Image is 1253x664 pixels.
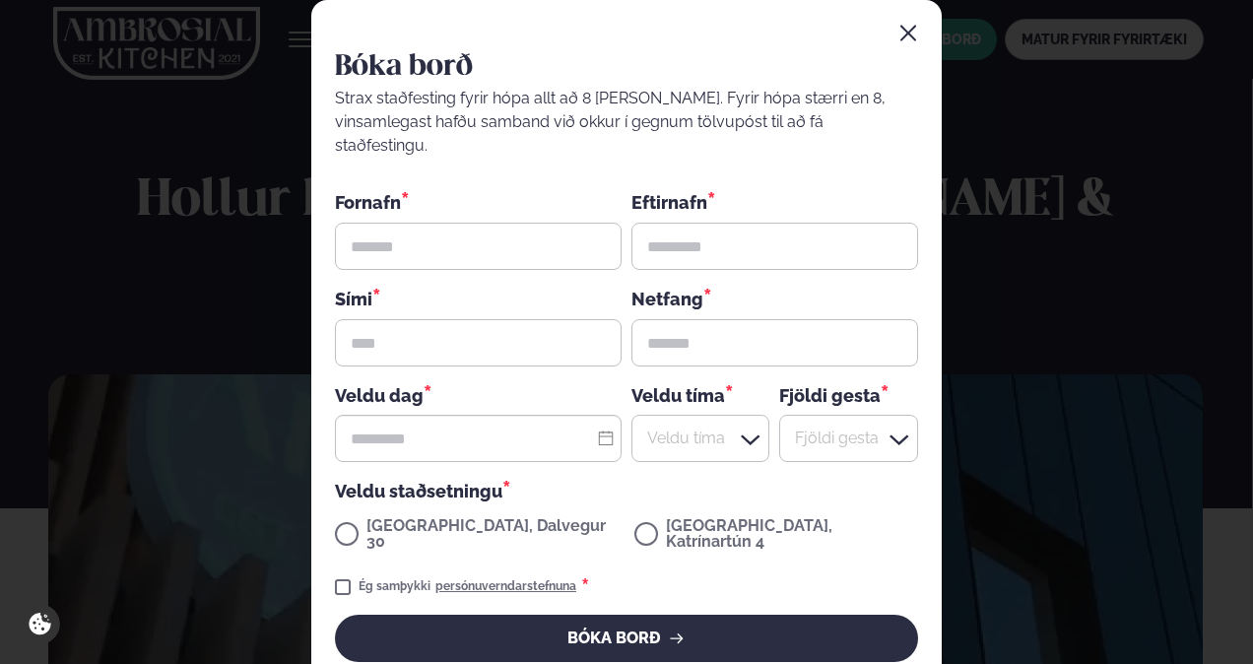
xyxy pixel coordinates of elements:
div: Ég samþykki [359,575,589,599]
h2: Bóka borð [335,47,918,87]
div: Veldu staðsetningu [335,478,918,502]
button: BÓKA BORÐ [335,615,918,662]
div: Fornafn [335,189,622,215]
a: persónuverndarstefnuna [435,579,576,595]
div: Veldu tíma [631,382,769,407]
div: Sími [335,286,622,311]
a: Cookie settings [20,604,60,644]
div: Netfang [631,286,918,311]
div: Strax staðfesting fyrir hópa allt að 8 [PERSON_NAME]. Fyrir hópa stærri en 8, vinsamlegast hafðu ... [335,87,918,158]
div: Fjöldi gesta [779,382,917,407]
div: Veldu dag [335,382,622,407]
div: Eftirnafn [631,189,918,215]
